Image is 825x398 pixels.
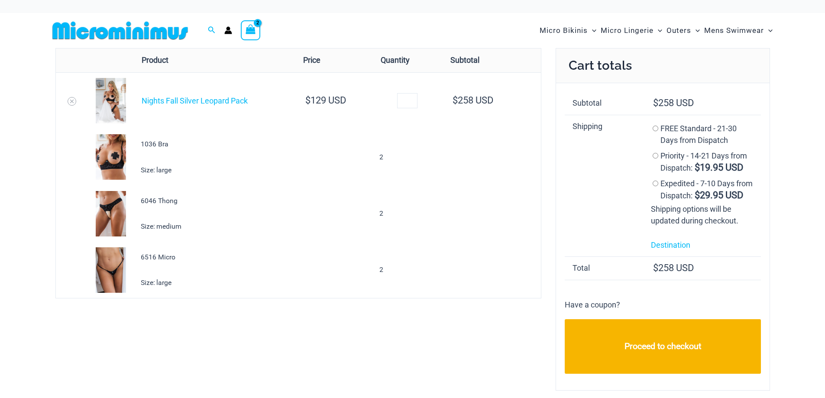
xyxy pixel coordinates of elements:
span: Mens Swimwear [704,19,764,42]
label: FREE Standard - 21-30 Days from Dispatch [660,124,737,145]
th: Shipping [565,115,643,256]
span: $ [653,262,658,273]
span: Menu Toggle [654,19,662,42]
a: Micro LingerieMenu ToggleMenu Toggle [599,17,664,44]
a: Search icon link [208,25,216,36]
dt: Size: [141,220,155,233]
dt: Size: [141,164,155,177]
div: 6516 Micro [141,251,288,264]
img: MM SHOP LOGO FLAT [49,21,191,40]
p: medium [141,220,288,233]
span: Outers [666,19,691,42]
a: OutersMenu ToggleMenu Toggle [664,17,702,44]
div: 6046 Thong [141,194,288,207]
dt: Size: [141,276,155,289]
p: Have a coupon? [565,298,620,311]
th: Price [295,49,373,72]
span: $ [695,162,700,173]
p: large [141,276,288,289]
div: 1036 Bra [141,138,288,151]
label: Priority - 14-21 Days from Dispatch: [660,151,747,172]
a: Mens SwimwearMenu ToggleMenu Toggle [702,17,775,44]
a: Account icon link [224,26,232,34]
p: Shipping options will be updated during checkout. [651,203,753,227]
p: large [141,164,288,177]
span: $ [653,97,658,108]
td: 2 [373,185,443,242]
td: 2 [373,242,443,298]
th: Product [134,49,295,72]
span: $ [453,95,458,106]
span: Micro Lingerie [601,19,654,42]
bdi: 258 USD [653,262,694,273]
th: Total [565,256,643,280]
td: 2 [373,129,443,185]
th: Subtotal [565,92,643,115]
span: $ [695,190,700,201]
span: Menu Toggle [588,19,596,42]
span: Menu Toggle [764,19,773,42]
bdi: 29.95 USD [695,190,743,201]
span: $ [305,95,311,106]
a: Remove Nights Fall Silver Leopard Pack from cart [68,97,76,106]
bdi: 19.95 USD [695,162,743,173]
h2: Cart totals [556,49,770,83]
a: Micro BikinisMenu ToggleMenu Toggle [537,17,599,44]
a: Destination [651,240,690,249]
input: Product quantity [397,93,417,108]
th: Quantity [373,49,443,72]
span: Menu Toggle [691,19,700,42]
img: Nights Fall Silver Leopard 6516 Micro 02 [96,247,126,293]
th: Subtotal [443,49,541,72]
img: Nights Fall Silver Leopard 1036 Bra 01 [96,134,126,180]
bdi: 258 USD [653,97,694,108]
a: Proceed to checkout [565,319,761,374]
label: Expedited - 7-10 Days from Dispatch: [660,179,753,200]
span: Micro Bikinis [540,19,588,42]
img: Nights Fall Silver Leopard 6046 Thong 01 [96,191,126,236]
bdi: 258 USD [453,95,493,106]
a: Nights Fall Silver Leopard Pack [142,96,248,105]
a: View Shopping Cart, 2 items [241,20,261,40]
img: Nights Fall Silver Leopard 1036 Bra 6046 Thong 09v2 [96,78,126,123]
nav: Site Navigation [536,16,776,45]
bdi: 129 USD [305,95,346,106]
